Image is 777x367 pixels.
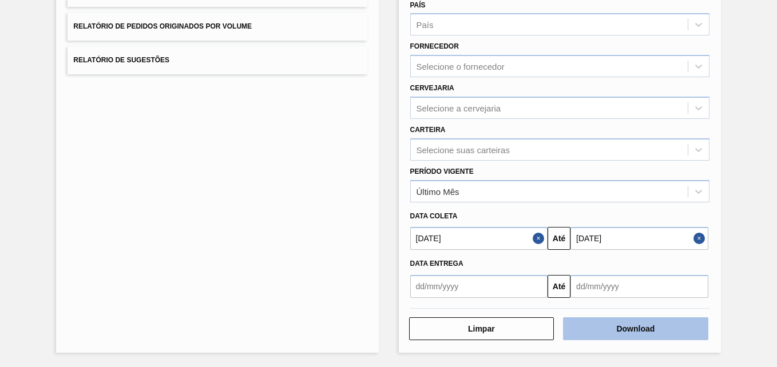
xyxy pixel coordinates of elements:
div: Último Mês [417,186,459,196]
span: Relatório de Sugestões [73,56,169,64]
label: País [410,1,426,9]
button: Download [563,317,708,340]
div: Selecione a cervejaria [417,103,501,113]
div: País [417,20,434,30]
button: Limpar [409,317,554,340]
span: Data coleta [410,212,458,220]
button: Até [548,227,570,250]
input: dd/mm/yyyy [410,275,548,298]
input: dd/mm/yyyy [570,275,708,298]
input: dd/mm/yyyy [410,227,548,250]
label: Carteira [410,126,446,134]
span: Relatório de Pedidos Originados por Volume [73,22,252,30]
button: Até [548,275,570,298]
button: Close [533,227,548,250]
input: dd/mm/yyyy [570,227,708,250]
label: Período Vigente [410,167,474,175]
div: Selecione o fornecedor [417,62,505,71]
button: Relatório de Sugestões [68,46,367,74]
span: Data entrega [410,260,463,268]
label: Fornecedor [410,42,459,50]
button: Close [693,227,708,250]
label: Cervejaria [410,84,454,92]
div: Selecione suas carteiras [417,145,510,154]
button: Relatório de Pedidos Originados por Volume [68,13,367,41]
